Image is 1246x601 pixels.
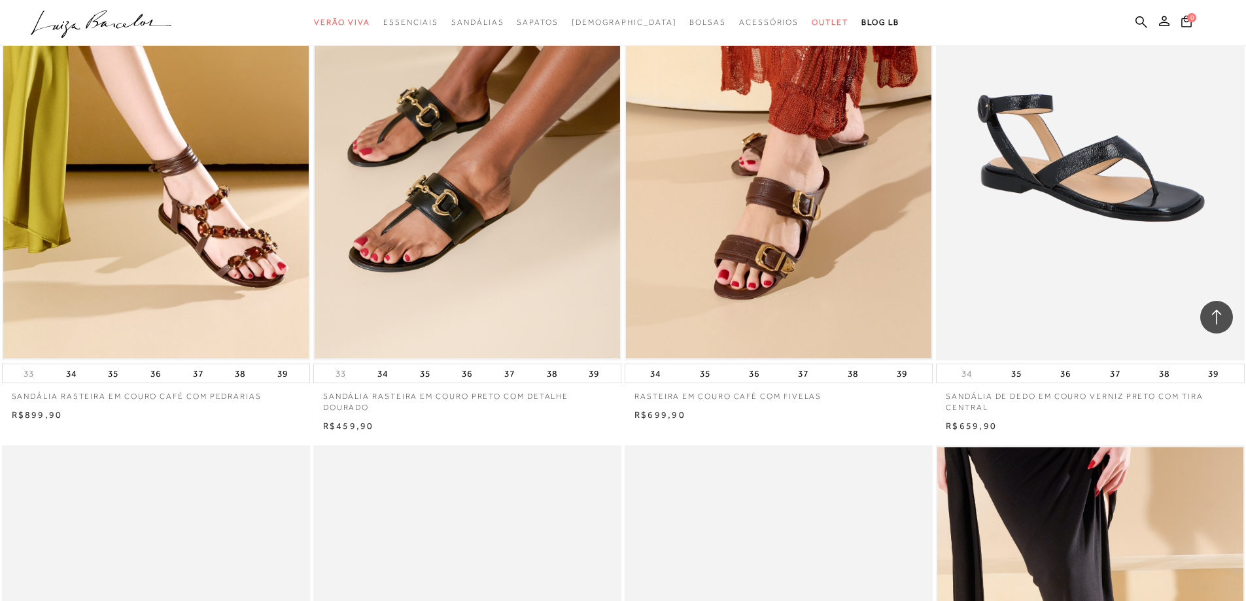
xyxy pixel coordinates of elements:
button: 35 [416,364,434,383]
span: BLOG LB [861,18,899,27]
a: noSubCategoriesText [572,10,677,35]
a: categoryNavScreenReaderText [689,10,726,35]
button: 35 [696,364,714,383]
button: 38 [231,364,249,383]
button: 34 [646,364,665,383]
span: R$459,90 [323,421,374,431]
span: Verão Viva [314,18,370,27]
button: 0 [1177,14,1196,32]
button: 36 [147,364,165,383]
a: RASTEIRA EM COURO CAFÉ COM FIVELAS [625,383,933,402]
button: 34 [373,364,392,383]
span: Outlet [812,18,848,27]
button: 38 [543,364,561,383]
span: Essenciais [383,18,438,27]
button: 39 [1204,364,1222,383]
a: categoryNavScreenReaderText [812,10,848,35]
a: BLOG LB [861,10,899,35]
button: 37 [500,364,519,383]
button: 33 [20,368,38,380]
span: Acessórios [739,18,799,27]
button: 38 [1155,364,1173,383]
span: R$659,90 [946,421,997,431]
span: Bolsas [689,18,726,27]
a: categoryNavScreenReaderText [451,10,504,35]
button: 38 [844,364,862,383]
button: 36 [458,364,476,383]
a: categoryNavScreenReaderText [314,10,370,35]
button: 36 [745,364,763,383]
button: 39 [273,364,292,383]
button: 35 [1007,364,1026,383]
button: 37 [189,364,207,383]
a: SANDÁLIA RASTEIRA EM COURO PRETO COM DETALHE DOURADO [313,383,621,413]
a: categoryNavScreenReaderText [517,10,558,35]
a: categoryNavScreenReaderText [739,10,799,35]
button: 37 [1106,364,1124,383]
span: Sapatos [517,18,558,27]
button: 33 [332,368,350,380]
button: 37 [794,364,812,383]
a: categoryNavScreenReaderText [383,10,438,35]
button: 39 [585,364,603,383]
span: 0 [1187,13,1196,22]
span: Sandálias [451,18,504,27]
button: 34 [62,364,80,383]
a: SANDÁLIA RASTEIRA EM COURO CAFÉ COM PEDRARIAS [2,383,310,402]
button: 39 [893,364,911,383]
button: 35 [104,364,122,383]
button: 34 [958,368,976,380]
button: 36 [1056,364,1075,383]
span: R$699,90 [634,409,685,420]
span: [DEMOGRAPHIC_DATA] [572,18,677,27]
span: R$899,90 [12,409,63,420]
a: SANDÁLIA DE DEDO EM COURO VERNIZ PRETO COM TIRA CENTRAL [936,383,1244,413]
